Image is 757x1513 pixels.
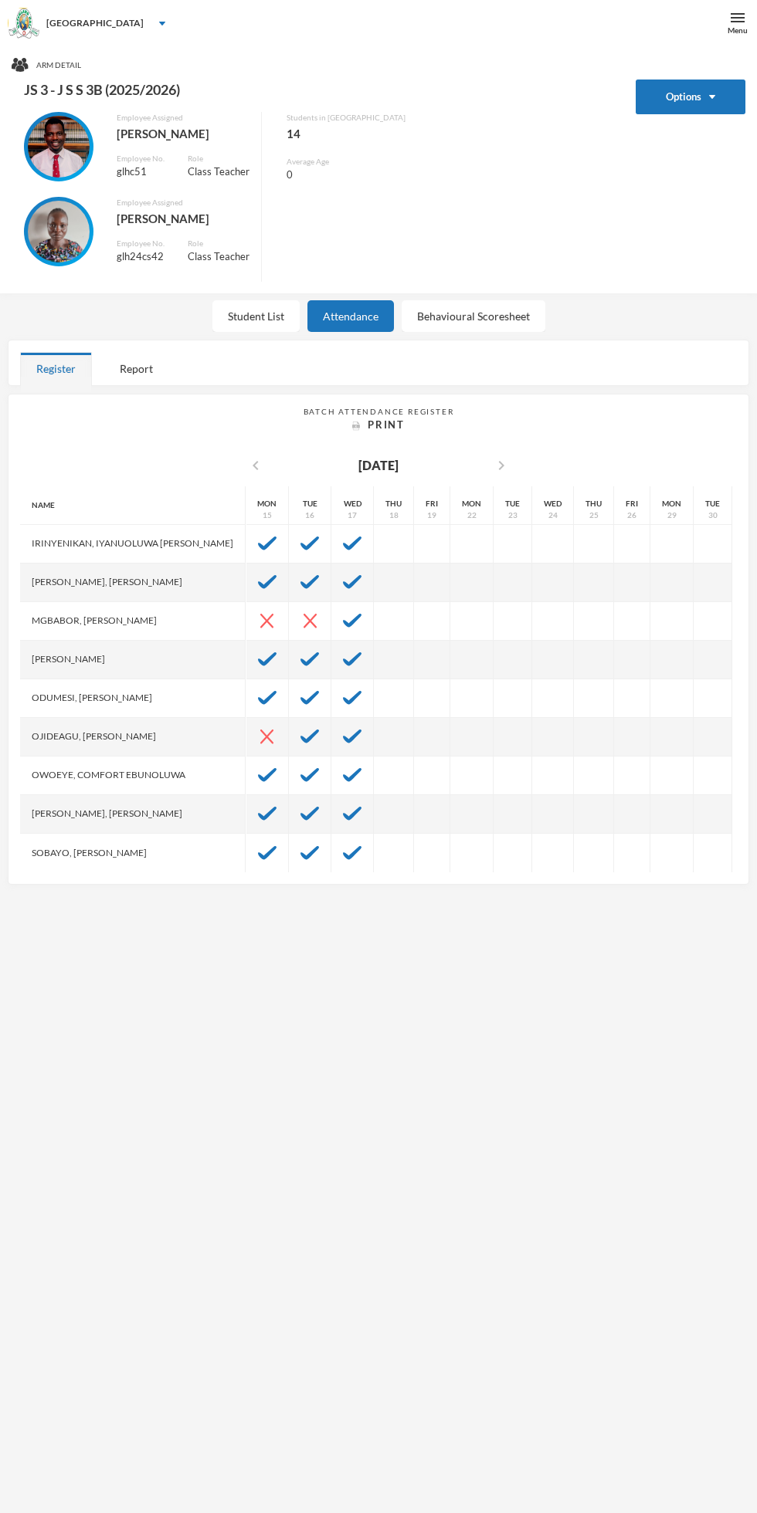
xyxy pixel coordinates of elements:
[304,407,454,416] span: Batch Attendance Register
[389,509,399,521] div: 18
[20,525,246,564] div: Irinyenikan, Iyanuoluwa [PERSON_NAME]
[402,300,545,332] div: Behavioural Scoresheet
[287,156,406,168] div: Average Age
[305,509,314,521] div: 16
[728,25,748,36] div: Menu
[426,498,438,509] div: Fri
[117,164,165,180] div: glhc51
[28,201,90,262] img: EMPLOYEE
[117,153,165,164] div: Employee No.
[117,112,250,124] div: Employee Assigned
[20,352,92,385] div: Register
[544,498,562,509] div: Wed
[303,498,317,509] div: Tue
[20,834,246,872] div: Sobayo, [PERSON_NAME]
[358,456,399,475] div: [DATE]
[467,509,477,521] div: 22
[117,249,165,265] div: glh24cs42
[117,208,250,228] div: [PERSON_NAME]
[626,498,638,509] div: Fri
[46,16,144,30] div: [GEOGRAPHIC_DATA]
[36,59,81,71] span: Arm Detail
[589,509,599,521] div: 25
[627,509,636,521] div: 26
[708,509,718,521] div: 30
[548,509,558,521] div: 24
[117,238,165,249] div: Employee No.
[636,80,746,114] button: Options
[212,300,300,332] div: Student List
[117,124,250,144] div: [PERSON_NAME]
[20,602,246,641] div: Mgbabor, [PERSON_NAME]
[368,418,405,431] span: Print
[117,197,250,208] div: Employee Assigned
[344,498,362,509] div: Wed
[20,679,246,718] div: Odumesi, [PERSON_NAME]
[287,112,406,124] div: Students in [GEOGRAPHIC_DATA]
[263,509,272,521] div: 15
[287,124,406,144] div: 14
[505,498,520,509] div: Tue
[20,795,246,834] div: [PERSON_NAME], [PERSON_NAME]
[8,8,39,39] img: logo
[492,456,511,475] i: chevron_right
[508,509,518,521] div: 23
[20,641,246,679] div: [PERSON_NAME]
[427,509,436,521] div: 19
[188,153,250,164] div: Role
[705,498,720,509] div: Tue
[667,509,677,521] div: 29
[287,168,406,183] div: 0
[12,80,613,112] div: JS 3 - J S S 3B (2025/2026)
[662,498,681,509] div: Mon
[28,116,90,178] img: EMPLOYEE
[307,300,394,332] div: Attendance
[246,456,265,475] i: chevron_left
[104,352,169,385] div: Report
[188,249,250,265] div: Class Teacher
[20,756,246,795] div: Owoeye, Comfort Ebunoluwa
[20,486,246,525] div: Name
[257,498,277,509] div: Mon
[20,564,246,602] div: [PERSON_NAME], [PERSON_NAME]
[348,509,357,521] div: 17
[385,498,402,509] div: Thu
[462,498,481,509] div: Mon
[188,164,250,180] div: Class Teacher
[20,718,246,756] div: Ojideagu, [PERSON_NAME]
[586,498,602,509] div: Thu
[188,238,250,249] div: Role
